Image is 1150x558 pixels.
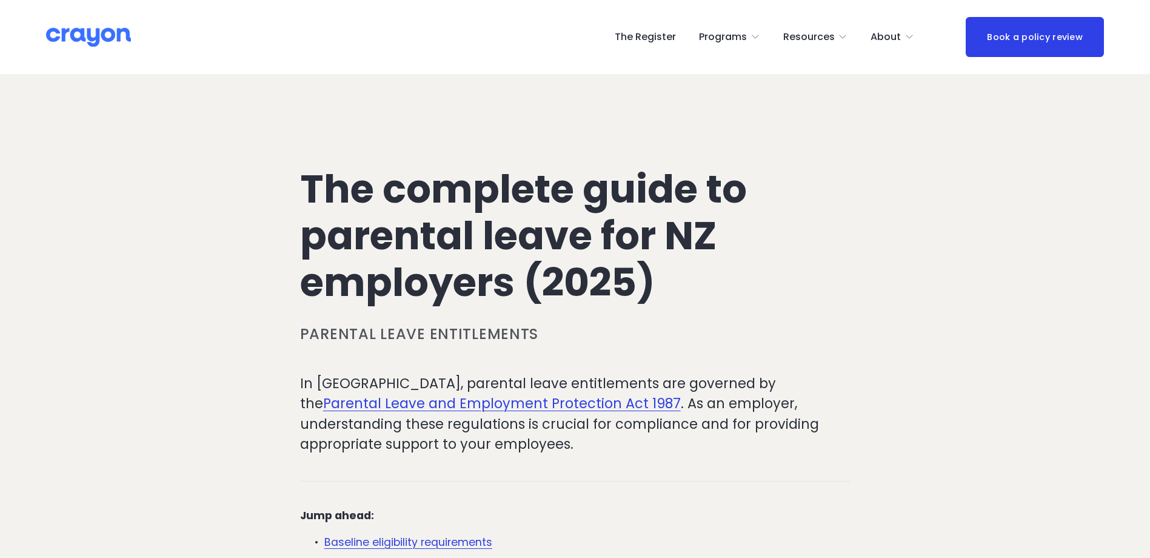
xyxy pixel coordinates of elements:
a: Parental leave entitlements [300,324,538,344]
p: In [GEOGRAPHIC_DATA], parental leave entitlements are governed by the . As an employer, understan... [300,374,851,455]
strong: Jump ahead: [300,508,374,523]
a: folder dropdown [699,27,760,47]
a: Baseline eligibility requirements [324,535,492,550]
a: folder dropdown [871,27,914,47]
a: Book a policy review [966,17,1104,56]
span: Resources [783,29,835,46]
h1: The complete guide to parental leave for NZ employers (2025) [300,166,851,306]
span: Programs [699,29,747,46]
a: The Register [615,27,676,47]
span: About [871,29,901,46]
a: folder dropdown [783,27,848,47]
img: Crayon [46,27,131,48]
a: Parental Leave and Employment Protection Act 1987 [323,394,681,413]
iframe: Tidio Chat [981,480,1145,537]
